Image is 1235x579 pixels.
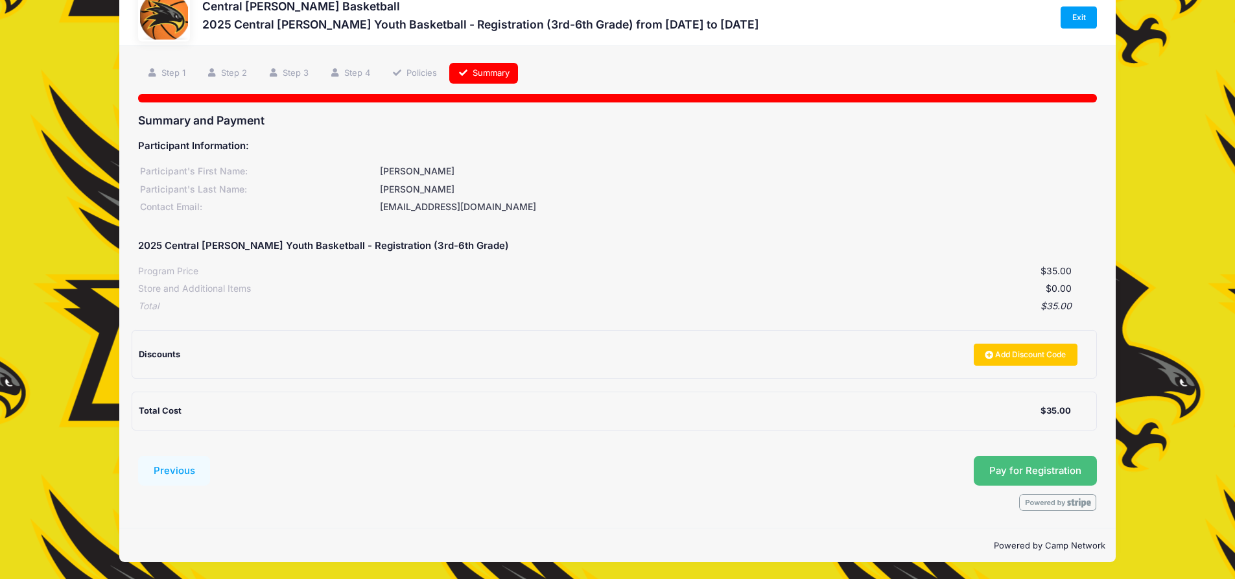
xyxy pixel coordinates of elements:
div: $35.00 [159,300,1072,313]
div: $0.00 [251,282,1072,296]
div: Total Cost [139,405,1041,418]
div: Participant's Last Name: [138,183,378,196]
button: Previous [138,456,211,486]
a: Step 1 [138,63,194,84]
div: Program Price [138,265,198,278]
div: Contact Email: [138,200,378,214]
div: Total [138,300,159,313]
span: $35.00 [1041,265,1072,276]
div: Store and Additional Items [138,282,251,296]
div: [PERSON_NAME] [378,183,1097,196]
a: Step 4 [322,63,379,84]
h5: 2025 Central [PERSON_NAME] Youth Basketball - Registration (3rd-6th Grade) [138,241,509,252]
a: Step 3 [259,63,317,84]
p: Powered by Camp Network [130,539,1105,552]
h5: Participant Information: [138,141,1097,152]
a: Step 2 [198,63,255,84]
div: $35.00 [1041,405,1071,418]
a: Add Discount Code [974,344,1077,366]
div: Participant's First Name: [138,165,378,178]
a: Exit [1061,6,1097,29]
h3: Summary and Payment [138,113,1097,127]
span: Discounts [139,349,180,359]
a: Policies [383,63,445,84]
button: Pay for Registration [974,456,1097,486]
div: [PERSON_NAME] [378,165,1097,178]
a: Summary [449,63,518,84]
div: [EMAIL_ADDRESS][DOMAIN_NAME] [378,200,1097,214]
h3: 2025 Central [PERSON_NAME] Youth Basketball - Registration (3rd-6th Grade) from [DATE] to [DATE] [202,18,759,31]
